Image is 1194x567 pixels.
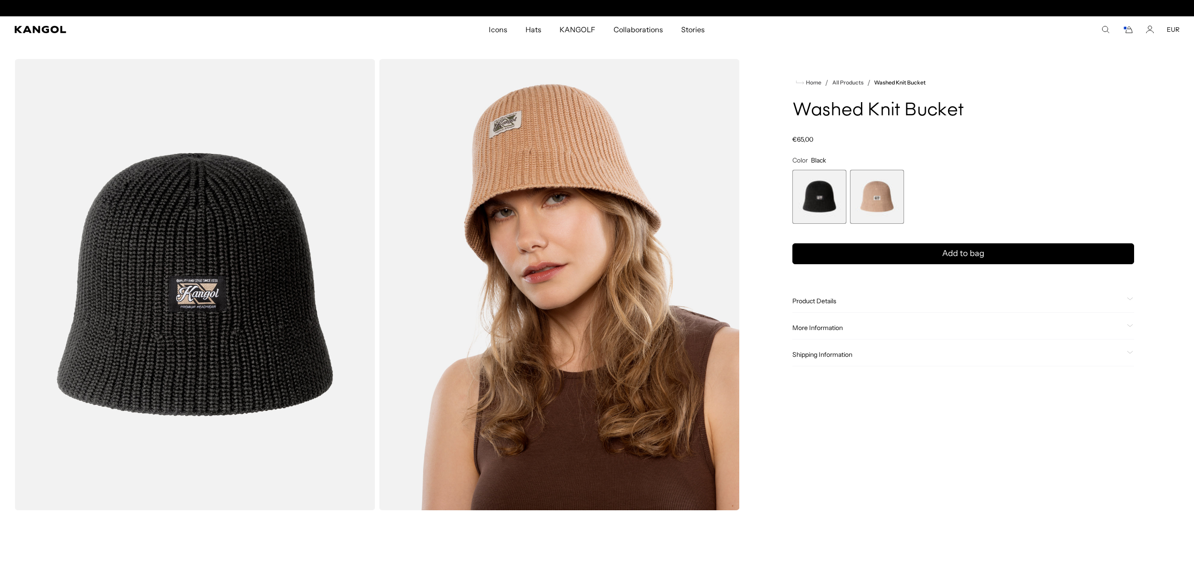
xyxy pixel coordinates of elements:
span: Black [811,156,826,164]
span: Collaborations [614,16,663,43]
a: Stories [672,16,714,43]
span: Icons [489,16,507,43]
button: Add to bag [792,243,1134,264]
span: Home [804,79,821,86]
span: Product Details [792,297,1123,305]
div: 2 of 2 [504,5,691,12]
li: / [821,77,828,88]
product-gallery: Gallery Viewer [15,59,740,510]
label: Oat [850,170,904,224]
span: €65,00 [792,135,813,143]
div: 2 of 2 [850,170,904,224]
a: KANGOLF [550,16,604,43]
a: Home [796,79,821,87]
a: Icons [480,16,516,43]
span: Color [792,156,808,164]
a: All Products [832,79,864,86]
span: More Information [792,324,1123,332]
button: Cart [1122,25,1133,34]
a: Collaborations [604,16,672,43]
a: Kangol [15,26,325,33]
a: Hats [516,16,550,43]
li: / [864,77,870,88]
a: Account [1146,25,1154,34]
slideshow-component: Announcement bar [504,5,691,12]
label: Black [792,170,846,224]
div: 1 of 2 [792,170,846,224]
img: oat [379,59,740,510]
span: Shipping Information [792,350,1123,359]
a: Washed Knit Bucket [874,79,926,86]
summary: Search here [1101,25,1110,34]
span: Add to bag [942,247,984,260]
span: Stories [681,16,705,43]
div: Announcement [504,5,691,12]
nav: breadcrumbs [792,77,1134,88]
button: EUR [1167,25,1179,34]
span: Hats [526,16,541,43]
img: color-black [15,59,375,510]
span: KANGOLF [560,16,595,43]
h1: Washed Knit Bucket [792,101,1134,121]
